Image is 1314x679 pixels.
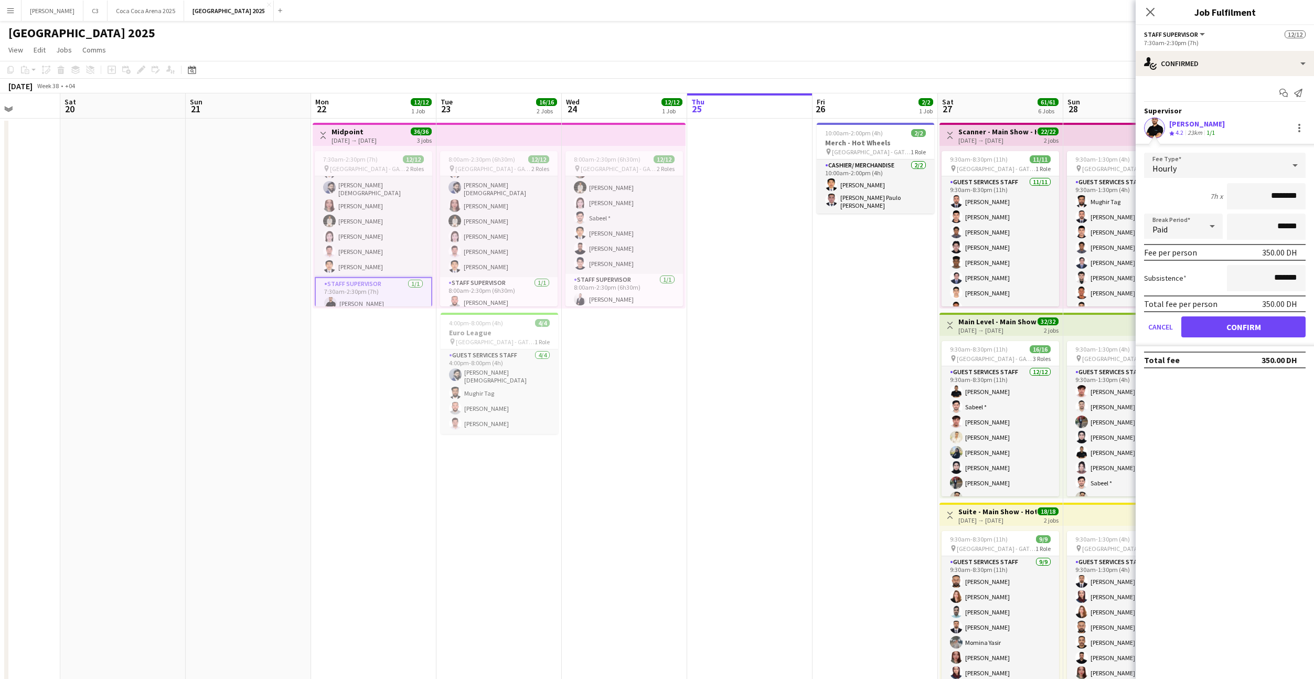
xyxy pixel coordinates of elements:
[957,545,1035,553] span: [GEOGRAPHIC_DATA] - GATE 7
[815,103,825,115] span: 26
[1144,30,1198,38] span: Staff Supervisor
[8,81,33,91] div: [DATE]
[190,97,202,107] span: Sun
[950,345,1008,353] span: 9:30am-8:30pm (11h)
[958,326,1037,334] div: [DATE] → [DATE]
[1035,545,1051,553] span: 1 Role
[1044,135,1059,144] div: 2 jobs
[1082,165,1161,173] span: [GEOGRAPHIC_DATA] - GATE 7
[1136,5,1314,19] h3: Job Fulfilment
[1136,51,1314,76] div: Confirmed
[315,277,432,315] app-card-role: Staff Supervisor1/17:30am-2:30pm (7h)[PERSON_NAME]
[1136,106,1314,115] div: Supervisor
[8,45,23,55] span: View
[654,155,675,163] span: 12/12
[1036,535,1051,543] span: 9/9
[22,1,83,21] button: [PERSON_NAME]
[958,136,1037,144] div: [DATE] → [DATE]
[1262,299,1297,309] div: 350.00 DH
[661,98,682,106] span: 12/12
[528,155,549,163] span: 12/12
[957,355,1033,363] span: [GEOGRAPHIC_DATA] - GATE 7
[332,127,377,136] h3: Midpoint
[817,97,825,107] span: Fri
[417,135,432,144] div: 3 jobs
[1262,247,1297,258] div: 350.00 DH
[1144,299,1217,309] div: Total fee per person
[1285,30,1306,38] span: 12/12
[441,349,558,434] app-card-role: Guest Services Staff4/44:00pm-8:00pm (4h)[PERSON_NAME][DEMOGRAPHIC_DATA]Mughir Tag[PERSON_NAME][P...
[536,98,557,106] span: 16/16
[314,103,329,115] span: 22
[1075,535,1130,543] span: 9:30am-1:30pm (4h)
[1038,128,1059,135] span: 22/22
[1169,119,1225,129] div: [PERSON_NAME]
[406,165,424,173] span: 2 Roles
[942,151,1059,306] app-job-card: 9:30am-8:30pm (11h)11/11 [GEOGRAPHIC_DATA] - GATE 71 RoleGuest Services Staff11/119:30am-8:30pm (...
[29,43,50,57] a: Edit
[315,151,432,306] div: 7:30am-2:30pm (7h)12/12 [GEOGRAPHIC_DATA] - GATE 72 Roles[PERSON_NAME]Mughir Tag[PERSON_NAME][DEM...
[1033,355,1051,363] span: 3 Roles
[52,43,76,57] a: Jobs
[950,155,1008,163] span: 9:30am-8:30pm (11h)
[1152,163,1177,174] span: Hourly
[8,25,155,41] h1: [GEOGRAPHIC_DATA] 2025
[188,103,202,115] span: 21
[825,129,883,137] span: 10:00am-2:00pm (4h)
[941,103,954,115] span: 27
[1181,316,1306,337] button: Confirm
[440,83,558,277] app-card-role: [PERSON_NAME]Mughir Tag[PERSON_NAME][DEMOGRAPHIC_DATA][PERSON_NAME][PERSON_NAME][PERSON_NAME][PER...
[449,319,503,327] span: 4:00pm-8:00pm (4h)
[1035,165,1051,173] span: 1 Role
[1067,341,1184,496] app-job-card: 9:30am-1:30pm (4h)16/16 [GEOGRAPHIC_DATA] - GATE 73 RolesGuest Services Staff12/129:30am-1:30pm (...
[957,165,1035,173] span: [GEOGRAPHIC_DATA] - GATE 7
[564,103,580,115] span: 24
[574,155,640,163] span: 8:00am-2:30pm (6h30m)
[1030,155,1051,163] span: 11/11
[56,45,72,55] span: Jobs
[1144,355,1180,365] div: Total fee
[1066,103,1080,115] span: 28
[1038,507,1059,515] span: 18/18
[691,97,704,107] span: Thu
[817,138,934,147] h3: Merch - Hot Wheels
[1152,224,1168,235] span: Paid
[832,148,911,156] span: [GEOGRAPHIC_DATA] - GATE 7
[440,151,558,306] app-job-card: 8:00am-2:30pm (6h30m)12/12 [GEOGRAPHIC_DATA] - GATE 72 Roles[PERSON_NAME]Mughir Tag[PERSON_NAME][...
[1067,151,1184,306] app-job-card: 9:30am-1:30pm (4h)11/11 [GEOGRAPHIC_DATA] - GATE 71 RoleGuest Services Staff11/119:30am-1:30pm (4...
[411,98,432,106] span: 12/12
[1075,345,1130,353] span: 9:30am-1:30pm (4h)
[942,97,954,107] span: Sat
[535,319,550,327] span: 4/4
[1075,155,1130,163] span: 9:30am-1:30pm (4h)
[565,151,683,306] div: 8:00am-2:30pm (6h30m)12/12 [GEOGRAPHIC_DATA] - GATE 72 Roles[PERSON_NAME][DEMOGRAPHIC_DATA][PERSO...
[657,165,675,173] span: 2 Roles
[1067,366,1184,569] app-card-role: Guest Services Staff12/129:30am-1:30pm (4h)[PERSON_NAME][PERSON_NAME][PERSON_NAME][PERSON_NAME][P...
[332,136,377,144] div: [DATE] → [DATE]
[1044,515,1059,524] div: 2 jobs
[4,43,27,57] a: View
[942,366,1059,569] app-card-role: Guest Services Staff12/129:30am-8:30pm (11h)[PERSON_NAME]Sabeel *[PERSON_NAME][PERSON_NAME][PERSO...
[1030,345,1051,353] span: 16/16
[581,165,657,173] span: [GEOGRAPHIC_DATA] - GATE 7
[942,341,1059,496] app-job-card: 9:30am-8:30pm (11h)16/16 [GEOGRAPHIC_DATA] - GATE 73 RolesGuest Services Staff12/129:30am-8:30pm ...
[1082,355,1158,363] span: [GEOGRAPHIC_DATA] - GATE 7
[911,129,926,137] span: 2/2
[1144,39,1306,47] div: 7:30am-2:30pm (7h)
[817,123,934,214] app-job-card: 10:00am-2:00pm (4h)2/2Merch - Hot Wheels [GEOGRAPHIC_DATA] - GATE 71 RoleCashier/ Merchandise2/21...
[315,97,329,107] span: Mon
[918,98,933,106] span: 2/2
[411,107,431,115] div: 1 Job
[1038,317,1059,325] span: 32/32
[441,328,558,337] h3: Euro League
[82,45,106,55] span: Comms
[403,155,424,163] span: 12/12
[1038,98,1059,106] span: 61/61
[690,103,704,115] span: 25
[1144,273,1187,283] label: Subsistence
[65,97,76,107] span: Sat
[958,507,1037,516] h3: Suite - Main Show - Hot Wheels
